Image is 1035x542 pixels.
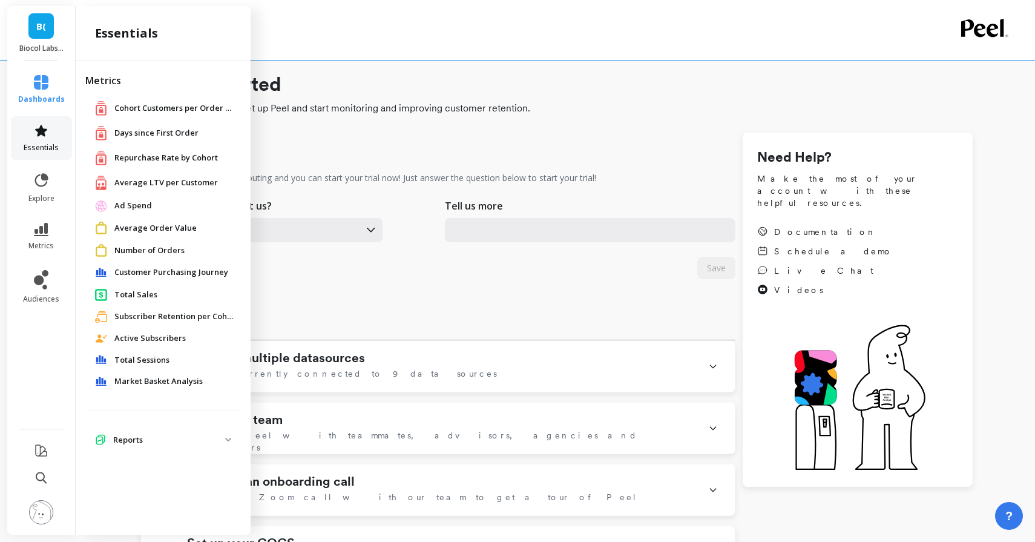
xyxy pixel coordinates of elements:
span: Ad Spend [114,200,152,212]
img: navigation item icon [95,311,107,323]
a: Customer Purchasing Journey [114,266,231,279]
span: Documentation [774,226,877,238]
img: profile picture [29,500,53,524]
span: Live Chat [774,265,873,277]
img: navigation item icon [95,175,107,190]
h1: Need Help? [757,147,958,168]
h1: Getting Started [140,70,973,99]
a: Average Order Value [114,222,231,234]
img: navigation item icon [95,334,107,343]
img: navigation item icon [95,125,107,140]
img: navigation item icon [95,150,107,165]
button: ? [995,502,1023,530]
a: Subscriber Retention per Cohort [114,311,235,323]
a: Schedule a demo [757,245,893,257]
span: Schedule a demo [774,245,893,257]
img: navigation item icon [95,244,107,257]
span: Days since First Order [114,127,199,139]
span: B( [36,19,46,33]
span: Repurchase Rate by Cohort [114,152,218,164]
span: Share Peel with teammates, advisors, agencies and investors [187,429,694,454]
p: Biocol Labs (US) [19,44,64,53]
a: Days since First Order [114,127,231,139]
a: Total Sessions [114,354,231,366]
img: navigation item icon [95,200,107,212]
img: navigation item icon [95,355,107,365]
span: essentials [24,143,59,153]
h1: Connect multiple datasources [187,351,365,365]
span: We're currently connected to 9 data sources [187,368,497,380]
span: dashboards [18,94,65,104]
img: navigation item icon [95,268,107,277]
span: metrics [28,241,54,251]
img: navigation item icon [95,222,107,234]
a: Average LTV per Customer [114,177,231,189]
h2: essentials [95,25,158,42]
span: Videos [774,284,823,296]
img: navigation item icon [95,101,107,116]
img: down caret icon [225,438,231,441]
span: Total Sessions [114,354,169,366]
a: Videos [757,284,893,296]
p: Your data has finished computing and you can start your trial now! Just answer the question below... [140,172,596,184]
h1: Schedule an onboarding call [187,474,355,489]
img: navigation item icon [95,288,107,301]
a: Repurchase Rate by Cohort [114,152,231,164]
span: Make the most of your account with these helpful resources. [757,173,958,209]
span: Everything you need to set up Peel and start monitoring and improving customer retention. [140,101,973,116]
img: navigation item icon [95,377,107,386]
img: navigation item icon [95,434,106,445]
span: Average Order Value [114,222,197,234]
span: Average LTV per Customer [114,177,218,189]
a: Number of Orders [114,245,231,257]
span: Book a Zoom call with our team to get a tour of Peel [187,491,637,503]
span: Active Subscribers [114,332,186,345]
a: Total Sales [114,289,231,301]
span: Total Sales [114,289,157,301]
span: Number of Orders [114,245,185,257]
h2: Metrics [85,73,241,88]
a: Cohort Customers per Order Count [114,102,235,114]
p: Tell us more [445,199,503,213]
span: explore [28,194,54,203]
span: Market Basket Analysis [114,375,203,388]
p: Reports [113,434,225,446]
span: audiences [23,294,59,304]
a: Ad Spend [114,200,231,212]
span: ? [1005,507,1013,524]
a: Documentation [757,226,893,238]
span: Customer Purchasing Journey [114,266,228,279]
a: Active Subscribers [114,332,231,345]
